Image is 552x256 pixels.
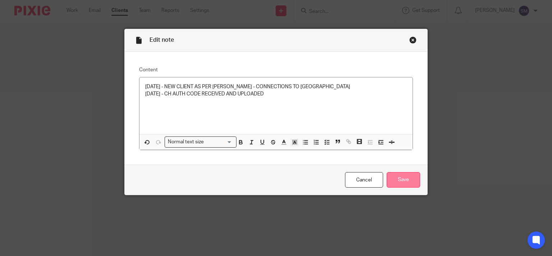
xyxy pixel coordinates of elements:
[387,172,420,188] input: Save
[166,138,206,146] span: Normal text size
[345,172,383,188] a: Cancel
[149,37,174,43] span: Edit note
[409,36,417,44] div: Close this dialog window
[206,138,232,146] input: Search for option
[145,90,407,98] p: [DATE] - CH AUTH CODE RECEIVED AND UPLOADED
[145,83,407,90] p: [DATE] - NEW CLIENT AS PER [PERSON_NAME] - CONNECTIONS TO [GEOGRAPHIC_DATA]
[165,136,236,148] div: Search for option
[139,66,413,73] label: Content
